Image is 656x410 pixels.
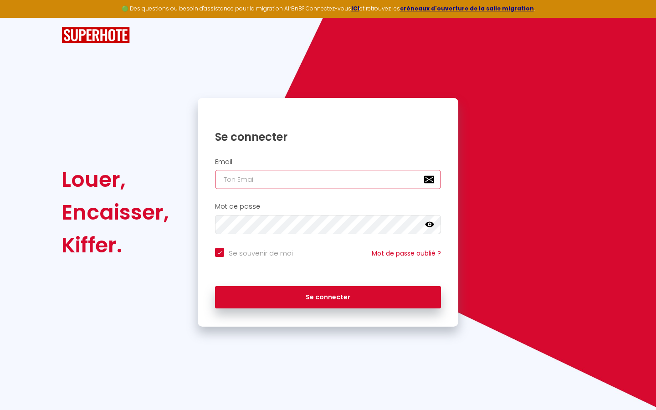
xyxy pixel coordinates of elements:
[400,5,534,12] a: créneaux d'ouverture de la salle migration
[61,27,130,44] img: SuperHote logo
[215,130,441,144] h1: Se connecter
[7,4,35,31] button: Ouvrir le widget de chat LiveChat
[61,196,169,229] div: Encaisser,
[215,158,441,166] h2: Email
[215,203,441,210] h2: Mot de passe
[351,5,359,12] a: ICI
[61,229,169,261] div: Kiffer.
[372,249,441,258] a: Mot de passe oublié ?
[215,170,441,189] input: Ton Email
[61,163,169,196] div: Louer,
[215,286,441,309] button: Se connecter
